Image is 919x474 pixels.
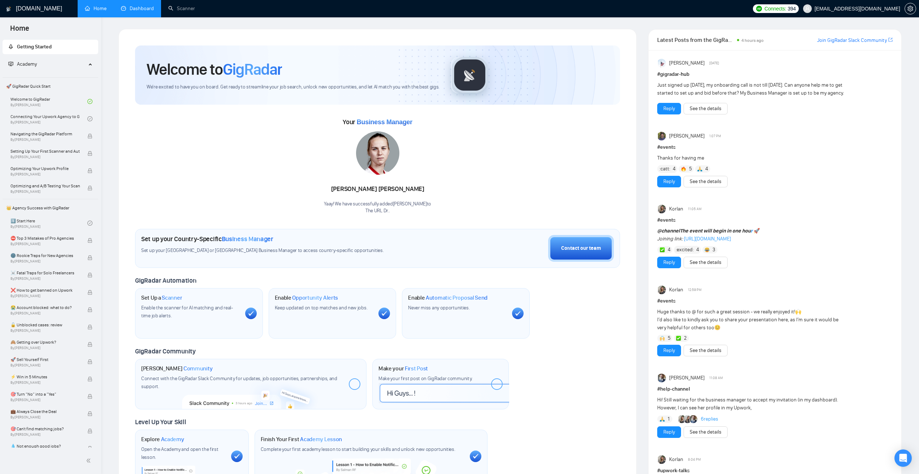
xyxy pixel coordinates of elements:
img: Givi Jorjadze [658,374,667,382]
span: GigRadar Community [135,347,196,355]
button: See the details [684,103,728,114]
span: ☠️ Fatal Traps for Solo Freelancers [10,269,80,277]
span: Academy [8,61,37,67]
a: dashboardDashboard [121,5,154,12]
span: Set up your [GEOGRAPHIC_DATA] or [GEOGRAPHIC_DATA] Business Manager to access country-specific op... [141,247,425,254]
span: First Post [405,365,428,372]
span: 4 [668,246,671,253]
img: slackcommunity-bg.png [182,376,320,409]
button: See the details [684,257,728,268]
img: 🙌 [660,336,665,341]
img: 🙏 [660,417,665,422]
span: lock [87,151,92,156]
a: See the details [690,258,721,266]
img: Korlan [658,205,667,213]
h1: [PERSON_NAME] [141,365,213,372]
span: lock [87,273,92,278]
img: gigradar-logo.png [452,57,488,93]
a: Reply [663,258,675,266]
span: By [PERSON_NAME] [10,172,80,177]
span: lock [87,307,92,312]
span: Getting Started [17,44,52,50]
span: lock [87,411,92,416]
span: Connect with the GigRadar Slack Community for updates, job opportunities, partnerships, and support. [141,375,337,390]
em: Joining link: [657,236,683,242]
span: Korlan [669,286,683,294]
span: lock [87,446,92,451]
div: Open Intercom Messenger [894,449,912,467]
span: Korlan [669,456,683,464]
div: Thanks for having me [657,154,845,162]
button: setting [905,3,916,14]
span: Open the Academy and open the first lesson. [141,446,218,460]
img: ✅ [676,336,681,341]
span: Navigating the GigRadar Platform [10,130,80,138]
a: homeHome [85,5,107,12]
p: The URL Dr. . [324,208,431,214]
span: check-circle [87,116,92,121]
span: ⛔ Top 3 Mistakes of Pro Agencies [10,235,80,242]
span: Business Manager [357,118,412,126]
span: 3 [712,246,715,253]
img: 😂 [705,247,710,252]
li: Getting Started [3,40,98,54]
span: By [PERSON_NAME] [10,398,80,402]
span: ❌ How to get banned on Upwork [10,287,80,294]
span: [PERSON_NAME] [669,132,705,140]
a: Reply [663,347,675,355]
span: 394 [788,5,796,13]
span: :catt: [659,165,670,173]
span: 😭 Account blocked: what to do? [10,304,80,311]
span: GigRadar [223,60,282,79]
a: See the details [690,428,721,436]
span: 🔓 Unblocked cases: review [10,321,80,329]
span: Automatic Proposal Send [426,294,487,301]
span: :excited: [676,246,694,254]
span: [PERSON_NAME] [669,374,705,382]
span: Optimizing and A/B Testing Your Scanner for Better Results [10,182,80,190]
span: 🚀 GigRadar Quick Start [3,79,97,94]
span: lock [87,377,92,382]
a: searchScanner [168,5,195,12]
span: user [805,6,810,11]
span: lock [87,186,92,191]
span: By [PERSON_NAME] [10,415,80,419]
span: Community [183,365,213,372]
a: Join GigRadar Slack Community [817,36,887,44]
span: Enable the scanner for AI matching and real-time job alerts. [141,305,233,319]
span: By [PERSON_NAME] [10,294,80,298]
span: Opportunity Alerts [292,294,338,301]
span: Latest Posts from the GigRadar Community [657,35,734,44]
h1: Finish Your First [261,436,342,443]
span: 🚀 [754,228,760,234]
span: lock [87,238,92,243]
span: Korlan [669,205,683,213]
h1: # gigradar-hub [657,70,893,78]
img: 🙏 [697,166,702,171]
h1: Make your [378,365,428,372]
span: 5 [668,335,671,342]
button: Contact our team [548,235,614,262]
div: Just signed up [DATE], my onboarding call is not till [DATE]. Can anyone help me to get started t... [657,81,845,97]
span: Business Manager [222,235,273,243]
span: 1 [668,416,669,423]
a: 1️⃣ Start HereBy[PERSON_NAME] [10,215,87,231]
span: By [PERSON_NAME] [10,346,80,350]
span: By [PERSON_NAME] [10,363,80,368]
span: Never miss any opportunities. [408,305,469,311]
span: By [PERSON_NAME] [10,155,80,159]
img: Korlan [679,415,686,423]
span: lock [87,429,92,434]
span: 12:59 PM [688,287,702,293]
div: Huge thanks to @ for such a great session - we really enjoyed it! I’d also like to kindly ask you... [657,308,845,332]
div: Hi! Still waiting for the business manager to accept my invitation (in my dashboard). However, I ... [657,396,845,412]
img: Korlan [658,455,667,464]
span: Level Up Your Skill [135,418,186,426]
a: Connecting Your Upwork Agency to GigRadarBy[PERSON_NAME] [10,111,87,127]
a: r [751,228,753,234]
span: 👑 Agency Success with GigRadar [3,201,97,215]
a: See the details [690,347,721,355]
span: Your [343,118,412,126]
span: Optimizing Your Upwork Profile [10,165,80,172]
span: 11:08 AM [709,375,723,381]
